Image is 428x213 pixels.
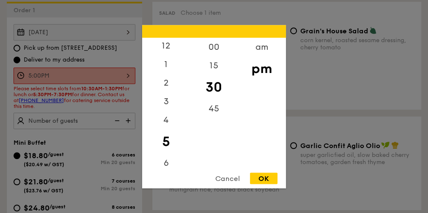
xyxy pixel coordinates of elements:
[142,154,190,172] div: 6
[238,38,285,56] div: am
[190,38,238,56] div: 00
[142,111,190,129] div: 4
[142,92,190,111] div: 3
[207,173,248,184] div: Cancel
[190,56,238,75] div: 15
[190,75,238,99] div: 30
[142,129,190,154] div: 5
[142,36,190,55] div: 12
[238,56,285,81] div: pm
[142,55,190,73] div: 1
[190,99,238,118] div: 45
[250,173,277,184] div: OK
[142,73,190,92] div: 2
